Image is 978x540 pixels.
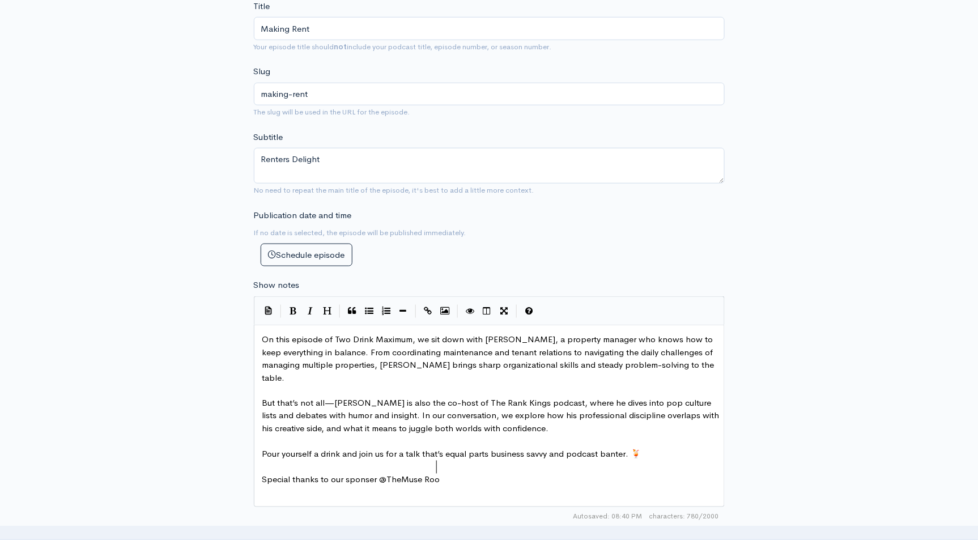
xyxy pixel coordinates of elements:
span: But that’s not all—[PERSON_NAME] is also the co-host of The Rank Kings podcast, where he dives in... [262,398,722,434]
span: On this episode of Two Drink Maximum, we sit down with [PERSON_NAME], a property manager who know... [262,334,717,383]
button: Italic [302,303,319,320]
small: No need to repeat the main title of the episode, it's best to add a little more context. [254,185,534,195]
span: Autosaved: 08:40 PM [573,512,643,522]
i: | [339,305,341,318]
input: title-of-episode [254,83,725,106]
i: | [415,305,416,318]
button: Toggle Side by Side [479,303,496,320]
label: Subtitle [254,131,283,144]
small: If no date is selected, the episode will be published immediately. [254,228,466,237]
button: Markdown Guide [521,303,538,320]
button: Generic List [361,303,378,320]
small: The slug will be used in the URL for the episode. [254,107,410,117]
label: Show notes [254,279,300,292]
span: 780/2000 [649,512,719,522]
span: Pour yourself a drink and join us for a talk that’s equal parts business savvy and podcast banter. 🍹 [262,449,642,460]
label: Publication date and time [254,209,352,222]
button: Toggle Fullscreen [496,303,513,320]
button: Quote [344,303,361,320]
small: Your episode title should include your podcast title, episode number, or season number. [254,42,552,52]
button: Bold [285,303,302,320]
i: | [516,305,517,318]
i: | [457,305,458,318]
strong: not [334,42,347,52]
button: Schedule episode [261,244,352,267]
button: Toggle Preview [462,303,479,320]
button: Insert Horizontal Line [395,303,412,320]
input: What is the episode's title? [254,17,725,40]
button: Insert Show Notes Template [260,302,277,319]
label: Slug [254,65,271,78]
button: Heading [319,303,336,320]
button: Numbered List [378,303,395,320]
button: Create Link [420,303,437,320]
i: | [280,305,282,318]
span: Special thanks to our sponser @TheMuse Roo [262,474,440,485]
button: Insert Image [437,303,454,320]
